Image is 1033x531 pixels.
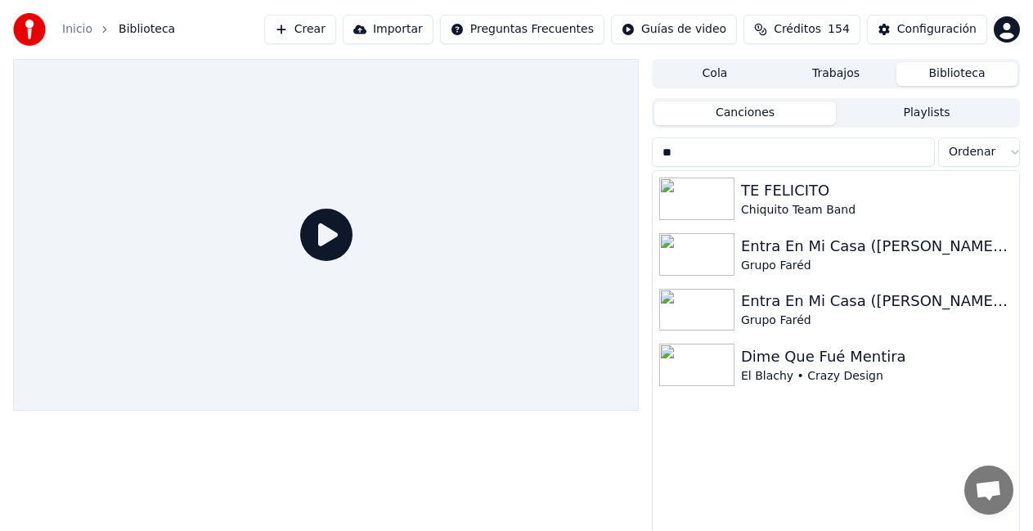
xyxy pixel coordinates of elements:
button: Playlists [836,101,1017,125]
div: El Blachy • Crazy Design [741,368,1013,385]
div: Grupo Faréd [741,258,1013,274]
button: Preguntas Frecuentes [440,15,604,44]
div: Chiquito Team Band [741,202,1013,218]
button: Crear [264,15,336,44]
button: Canciones [654,101,836,125]
button: Guías de video [611,15,737,44]
img: youka [13,13,46,46]
button: Biblioteca [896,62,1017,86]
div: Configuración [897,21,977,38]
button: Importar [343,15,433,44]
div: Entra En Mi Casa ([PERSON_NAME] 19) [741,235,1013,258]
div: TE FELICITO [741,179,1013,202]
a: Inicio [62,21,92,38]
span: Biblioteca [119,21,175,38]
div: Entra En Mi Casa ([PERSON_NAME] 19) [741,290,1013,313]
span: Ordenar [949,144,995,160]
span: Créditos [774,21,821,38]
nav: breadcrumb [62,21,175,38]
div: Grupo Faréd [741,313,1013,329]
div: Chat abierto [964,466,1013,515]
button: Créditos154 [743,15,860,44]
button: Trabajos [775,62,896,86]
div: Dime Que Fué Mentira [741,345,1013,368]
button: Cola [654,62,775,86]
button: Configuración [867,15,987,44]
span: 154 [828,21,850,38]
